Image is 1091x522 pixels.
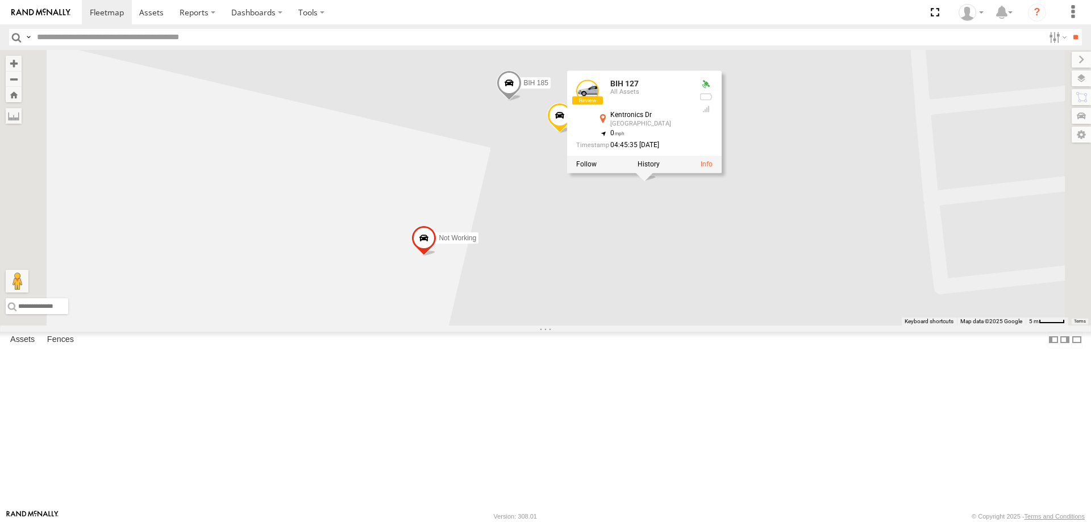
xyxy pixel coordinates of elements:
[6,56,22,71] button: Zoom in
[1028,3,1046,22] i: ?
[6,108,22,124] label: Measure
[494,513,537,520] div: Version: 308.01
[699,92,713,101] div: No battery health information received from this device.
[6,71,22,87] button: Zoom out
[972,513,1085,520] div: © Copyright 2025 -
[1071,332,1082,348] label: Hide Summary Table
[1044,29,1069,45] label: Search Filter Options
[638,160,660,168] label: View Asset History
[6,87,22,102] button: Zoom Home
[610,120,690,127] div: [GEOGRAPHIC_DATA]
[1059,332,1071,348] label: Dock Summary Table to the Right
[1026,318,1068,325] button: Map Scale: 5 m per 42 pixels
[524,79,548,87] span: BIH 185
[905,318,953,325] button: Keyboard shortcuts
[699,80,713,89] div: Valid GPS Fix
[955,4,988,21] div: Nele .
[699,105,713,114] div: Last Event GSM Signal Strength
[11,9,70,16] img: rand-logo.svg
[1074,319,1086,324] a: Terms (opens in new tab)
[610,89,690,95] div: All Assets
[6,270,28,293] button: Drag Pegman onto the map to open Street View
[701,160,713,168] a: View Asset Details
[41,332,80,348] label: Fences
[24,29,33,45] label: Search Query
[960,318,1022,324] span: Map data ©2025 Google
[6,511,59,522] a: Visit our Website
[576,141,690,149] div: Date/time of location update
[610,80,639,89] a: BIH 127
[576,80,599,103] a: View Asset Details
[5,332,40,348] label: Assets
[439,234,476,242] span: Not Working
[1025,513,1085,520] a: Terms and Conditions
[1048,332,1059,348] label: Dock Summary Table to the Left
[1029,318,1039,324] span: 5 m
[576,160,597,168] label: Realtime tracking of Asset
[610,129,624,137] span: 0
[1072,127,1091,143] label: Map Settings
[610,112,690,119] div: Kentronics Dr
